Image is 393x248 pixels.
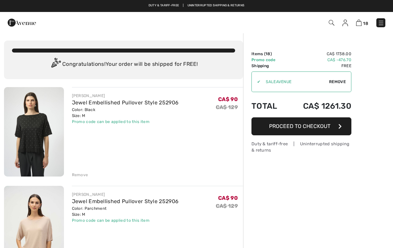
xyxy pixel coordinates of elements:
[72,217,179,223] div: Promo code can be applied to this item
[218,195,238,201] span: CA$ 90
[4,87,64,177] img: Jewel Embellished Pullover Style 252906
[378,20,384,26] img: Menu
[286,57,351,63] td: CA$ -476.70
[342,20,348,26] img: My Info
[260,72,329,92] input: Promo code
[356,19,368,27] a: 18
[286,95,351,117] td: CA$ 1261.30
[363,21,368,26] span: 18
[251,57,286,63] td: Promo code
[72,93,179,99] div: [PERSON_NAME]
[12,58,235,71] div: Congratulations! Your order will be shipped for FREE!
[329,79,346,85] span: Remove
[72,172,88,178] div: Remove
[72,198,179,204] a: Jewel Embellished Pullover Style 252906
[72,107,179,119] div: Color: Black Size: M
[218,96,238,102] span: CA$ 90
[251,141,351,153] div: Duty & tariff-free | Uninterrupted shipping & returns
[216,203,238,209] s: CA$ 129
[72,99,179,106] a: Jewel Embellished Pullover Style 252906
[8,16,36,29] img: 1ère Avenue
[251,95,286,117] td: Total
[72,205,179,217] div: Color: Parchment Size: M
[265,52,270,56] span: 18
[252,79,260,85] div: ✔
[356,20,362,26] img: Shopping Bag
[72,119,179,125] div: Promo code can be applied to this item
[49,58,62,71] img: Congratulation2.svg
[8,19,36,25] a: 1ère Avenue
[251,63,286,69] td: Shipping
[251,117,351,135] button: Proceed to Checkout
[286,51,351,57] td: CA$ 1738.00
[286,63,351,69] td: Free
[329,20,334,26] img: Search
[216,104,238,110] s: CA$ 129
[251,51,286,57] td: Items ( )
[269,123,330,129] span: Proceed to Checkout
[72,191,179,197] div: [PERSON_NAME]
